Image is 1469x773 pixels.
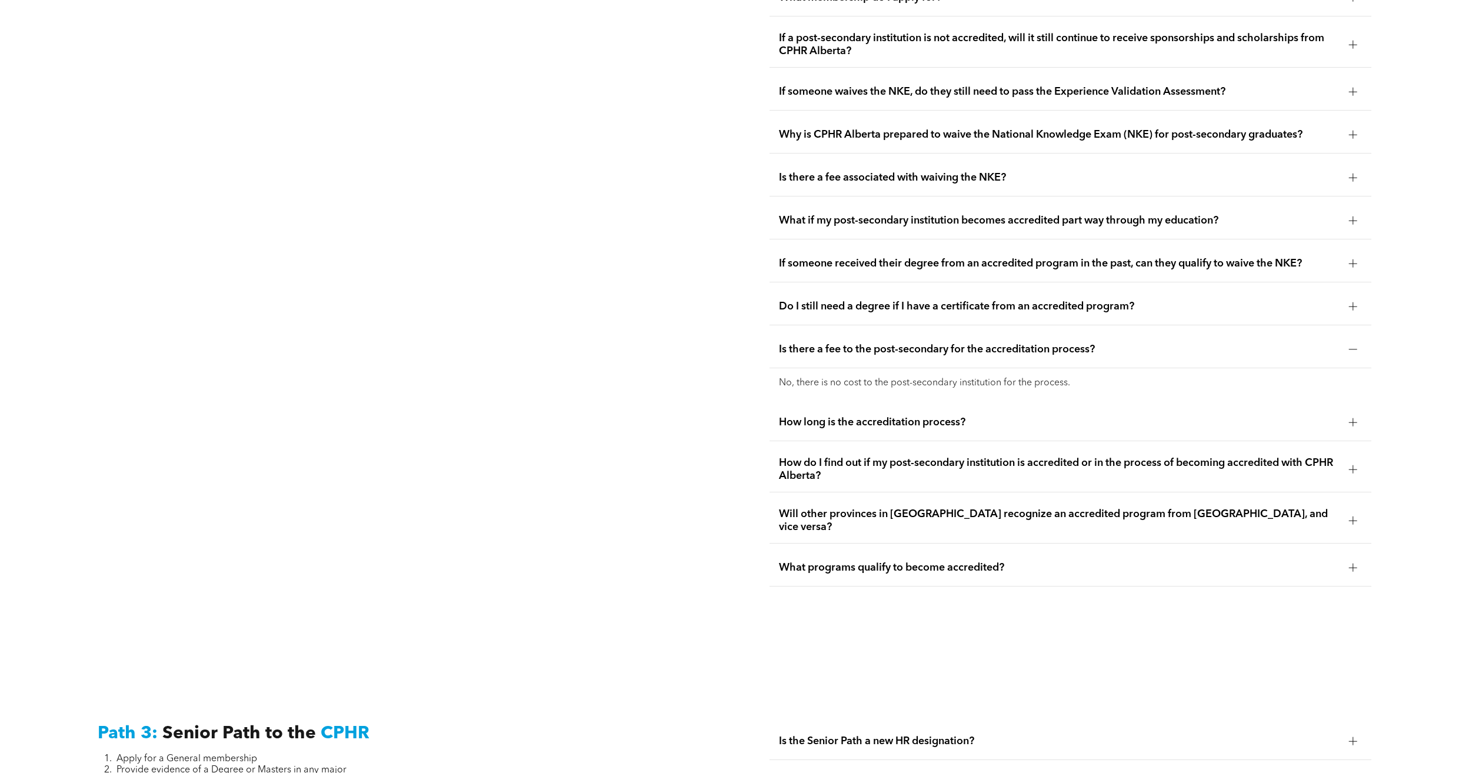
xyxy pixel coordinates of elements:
[779,378,1362,389] p: No, there is no cost to the post-secondary institution for the process.
[116,754,257,764] span: Apply for a General membership
[779,300,1340,313] span: Do I still need a degree if I have a certificate from an accredited program?
[779,171,1340,184] span: Is there a fee associated with waiving the NKE?
[779,457,1340,482] span: How do I find out if my post-secondary institution is accredited or in the process of becoming ac...
[162,725,316,742] span: Senior Path to the
[779,561,1340,574] span: What programs qualify to become accredited?
[779,32,1340,58] span: If a post-secondary institution is not accredited, will it still continue to receive sponsorships...
[779,508,1340,534] span: Will other provinces in [GEOGRAPHIC_DATA] recognize an accredited program from [GEOGRAPHIC_DATA],...
[779,128,1340,141] span: Why is CPHR Alberta prepared to waive the National Knowledge Exam (NKE) for post-secondary gradua...
[779,343,1340,356] span: Is there a fee to the post-secondary for the accreditation process?
[779,85,1340,98] span: If someone waives the NKE, do they still need to pass the Experience Validation Assessment?
[779,416,1340,429] span: How long is the accreditation process?
[321,725,369,742] span: CPHR
[779,214,1340,227] span: What if my post-secondary institution becomes accredited part way through my education?
[779,257,1340,270] span: If someone received their degree from an accredited program in the past, can they qualify to waiv...
[779,735,1340,748] span: Is the Senior Path a new HR designation?
[98,725,158,742] span: Path 3:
